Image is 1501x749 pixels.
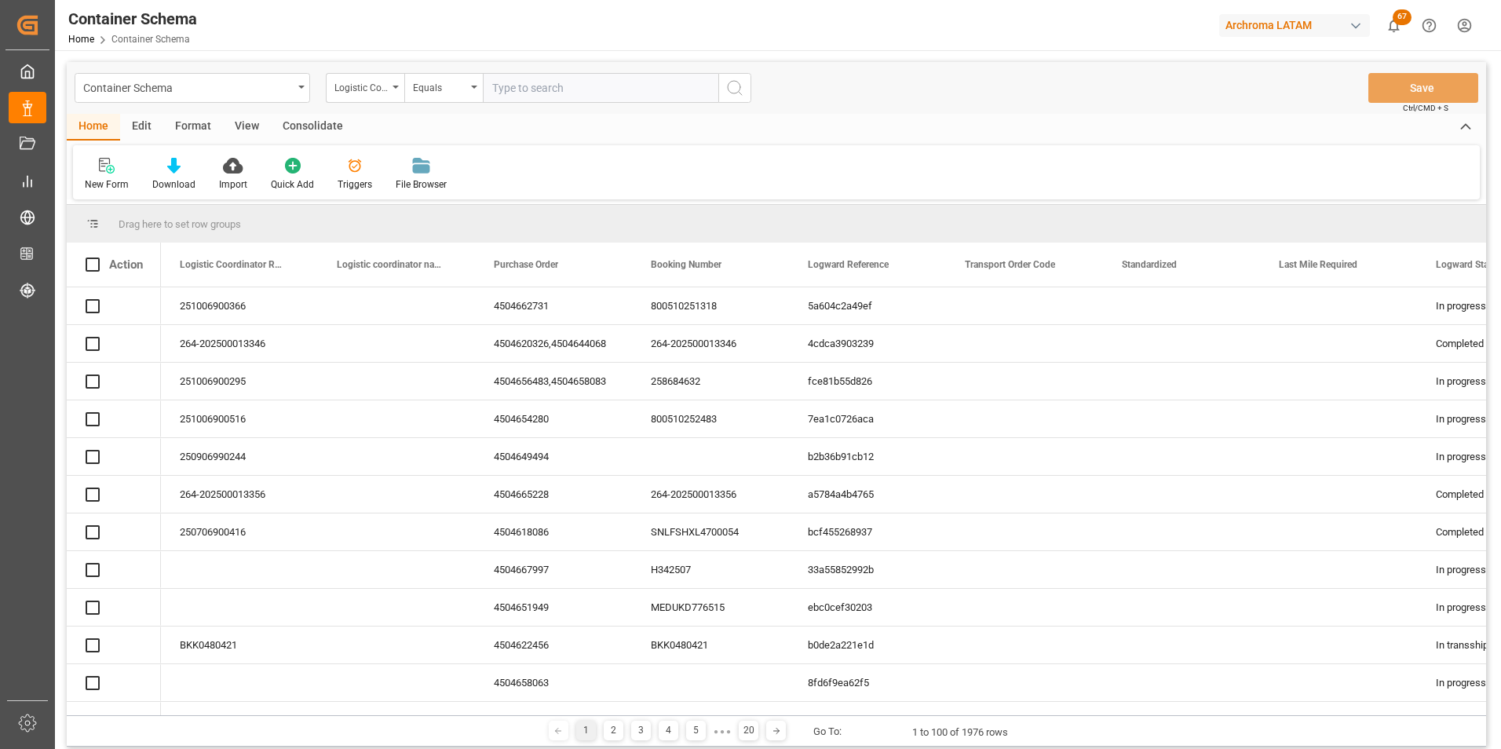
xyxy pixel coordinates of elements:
div: 4504656483,4504658083 [475,363,632,400]
div: Press SPACE to select this row. [67,627,161,664]
a: Home [68,34,94,45]
div: Press SPACE to select this row. [67,400,161,438]
div: Press SPACE to select this row. [67,363,161,400]
span: Logistic coordinator name [337,259,442,270]
button: open menu [404,73,483,103]
div: 8fd6f9ea62f5 [789,664,946,701]
div: 4504654280 [475,400,632,437]
div: 4cdca3903239 [789,325,946,362]
div: Quick Add [271,177,314,192]
div: 264-202500013356 [632,476,789,513]
div: Consolidate [271,114,355,141]
div: Action [109,258,143,272]
div: 258684632 [632,363,789,400]
div: 4504649494 [475,438,632,475]
button: Save [1368,73,1478,103]
div: Home [67,114,120,141]
button: show 67 new notifications [1376,8,1412,43]
div: SNLFSHXL4700054 [632,513,789,550]
div: Press SPACE to select this row. [67,702,161,740]
div: Press SPACE to select this row. [67,287,161,325]
div: 4504658063 [475,664,632,701]
span: 67 [1393,9,1412,25]
span: Last Mile Required [1279,259,1357,270]
div: 251006900366 [161,287,318,324]
div: 264-202500013346 [161,325,318,362]
span: Booking Number [651,259,721,270]
div: 264-202500013356 [161,476,318,513]
span: Logistic Coordinator Reference Number [180,259,285,270]
button: Help Center [1412,8,1447,43]
div: BKK0480421 [161,627,318,663]
button: open menu [75,73,310,103]
div: 251006900295 [161,363,318,400]
div: Logistic Coordinator Reference Number [334,77,388,95]
div: File Browser [396,177,447,192]
div: Press SPACE to select this row. [67,438,161,476]
div: 264-202500013346 [632,325,789,362]
div: 6cc461c06243 [789,702,946,739]
div: Import [219,177,247,192]
div: Equals [413,77,466,95]
button: search button [718,73,751,103]
div: 2 [604,721,623,740]
div: Press SPACE to select this row. [67,589,161,627]
div: Download [152,177,195,192]
div: 4504618086 [475,513,632,550]
div: 4504590150,4504662697,4504658500,4504646799,4504621813,4504634084,4504657408,4504658465 [475,702,632,739]
div: 4504667997 [475,551,632,588]
div: 4 [659,721,678,740]
div: BKK0480421 [632,627,789,663]
span: Transport Order Code [965,259,1055,270]
div: Format [163,114,223,141]
div: 1 [576,721,596,740]
div: View [223,114,271,141]
span: Ctrl/CMD + S [1403,102,1448,114]
div: Press SPACE to select this row. [67,551,161,589]
div: 5 [686,721,706,740]
div: 250706900416 [161,513,318,550]
div: 250906990244 [161,438,318,475]
button: Archroma LATAM [1219,10,1376,40]
button: open menu [326,73,404,103]
div: 800510251318 [632,287,789,324]
span: Purchase Order [494,259,558,270]
div: ebc0cef30203 [789,589,946,626]
div: Edit [120,114,163,141]
div: 4504665228 [475,476,632,513]
div: Press SPACE to select this row. [67,513,161,551]
div: Go To: [813,724,842,740]
div: Container Schema [83,77,293,97]
div: 33a55852992b [789,551,946,588]
div: New Form [85,177,129,192]
div: DSV1115086 [632,702,789,739]
div: ● ● ● [714,725,731,737]
div: bcf455268937 [789,513,946,550]
div: Press SPACE to select this row. [67,476,161,513]
div: Press SPACE to select this row. [67,664,161,702]
div: b0de2a221e1d [789,627,946,663]
div: 220200902525 [161,702,318,739]
div: b2b36b91cb12 [789,438,946,475]
div: MEDUKD776515 [632,589,789,626]
div: 4504620326,4504644068 [475,325,632,362]
span: Logward Reference [808,259,889,270]
div: 7ea1c0726aca [789,400,946,437]
div: 1 to 100 of 1976 rows [912,725,1008,740]
div: fce81b55d826 [789,363,946,400]
div: 4504662731 [475,287,632,324]
div: 5a604c2a49ef [789,287,946,324]
div: Press SPACE to select this row. [67,325,161,363]
span: Drag here to set row groups [119,218,241,230]
div: Triggers [338,177,372,192]
div: 20 [739,721,758,740]
div: 800510252483 [632,400,789,437]
span: Standardized [1122,259,1177,270]
div: 251006900516 [161,400,318,437]
div: Container Schema [68,7,197,31]
div: 3 [631,721,651,740]
div: Archroma LATAM [1219,14,1370,37]
div: H342507 [632,551,789,588]
div: 4504651949 [475,589,632,626]
input: Type to search [483,73,718,103]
